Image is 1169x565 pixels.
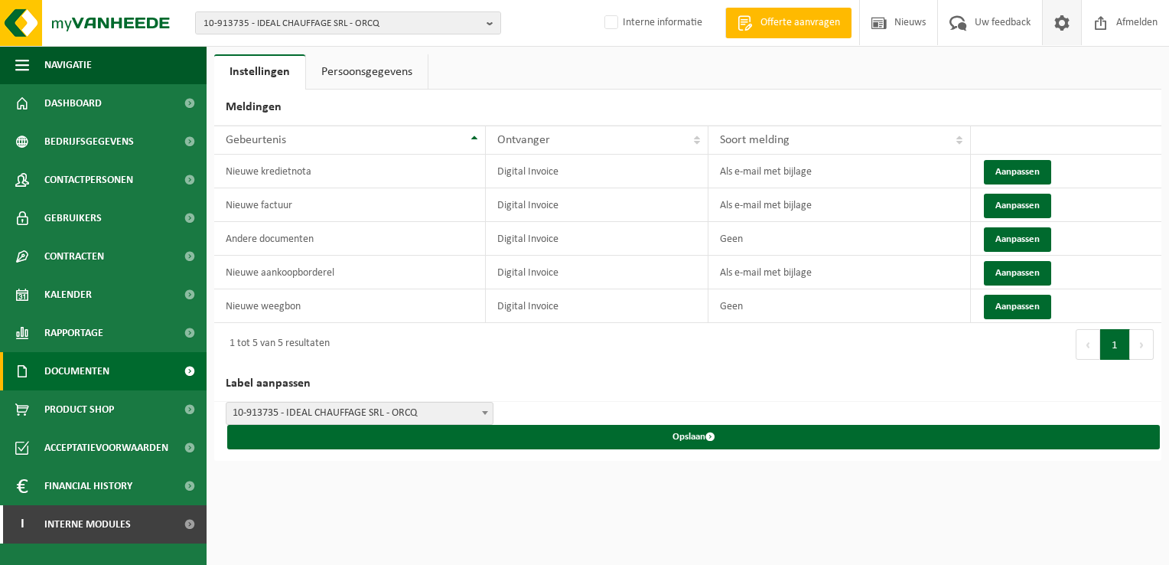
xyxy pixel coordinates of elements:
button: 10-913735 - IDEAL CHAUFFAGE SRL - ORCQ [195,11,501,34]
span: Bedrijfsgegevens [44,122,134,161]
td: Digital Invoice [486,256,709,289]
span: 10-913735 - IDEAL CHAUFFAGE SRL - ORCQ [226,402,493,425]
label: Interne informatie [601,11,702,34]
button: Next [1130,329,1154,360]
span: I [15,505,29,544]
td: Nieuwe aankoopborderel [214,256,486,289]
span: Acceptatievoorwaarden [44,429,168,467]
span: Interne modules [44,505,131,544]
a: Instellingen [214,54,305,90]
td: Geen [708,289,971,323]
span: Gebruikers [44,199,102,237]
button: Aanpassen [984,160,1051,185]
span: Gebeurtenis [226,134,286,146]
span: Ontvanger [497,134,550,146]
h2: Meldingen [214,90,1161,126]
span: Soort melding [720,134,790,146]
button: 1 [1100,329,1130,360]
td: Andere documenten [214,222,486,256]
span: Rapportage [44,314,103,352]
span: 10-913735 - IDEAL CHAUFFAGE SRL - ORCQ [204,12,480,35]
td: Nieuwe factuur [214,188,486,222]
span: Product Shop [44,390,114,429]
a: Persoonsgegevens [306,54,428,90]
span: Contracten [44,237,104,276]
td: Als e-mail met bijlage [708,155,971,188]
td: Nieuwe kredietnota [214,155,486,188]
button: Aanpassen [984,261,1051,286]
td: Digital Invoice [486,188,709,222]
button: Aanpassen [984,295,1051,319]
span: Dashboard [44,84,102,122]
span: 10-913735 - IDEAL CHAUFFAGE SRL - ORCQ [226,403,493,424]
td: Digital Invoice [486,289,709,323]
button: Previous [1076,329,1100,360]
td: Als e-mail met bijlage [708,188,971,222]
span: Offerte aanvragen [757,15,844,31]
td: Geen [708,222,971,256]
div: 1 tot 5 van 5 resultaten [222,331,330,358]
td: Als e-mail met bijlage [708,256,971,289]
span: Documenten [44,352,109,390]
span: Contactpersonen [44,161,133,199]
button: Aanpassen [984,194,1051,218]
td: Digital Invoice [486,222,709,256]
td: Nieuwe weegbon [214,289,486,323]
span: Kalender [44,276,92,314]
a: Offerte aanvragen [725,8,852,38]
h2: Label aanpassen [214,366,1161,402]
span: Financial History [44,467,132,505]
button: Opslaan [227,425,1160,449]
td: Digital Invoice [486,155,709,188]
span: Navigatie [44,46,92,84]
button: Aanpassen [984,227,1051,252]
